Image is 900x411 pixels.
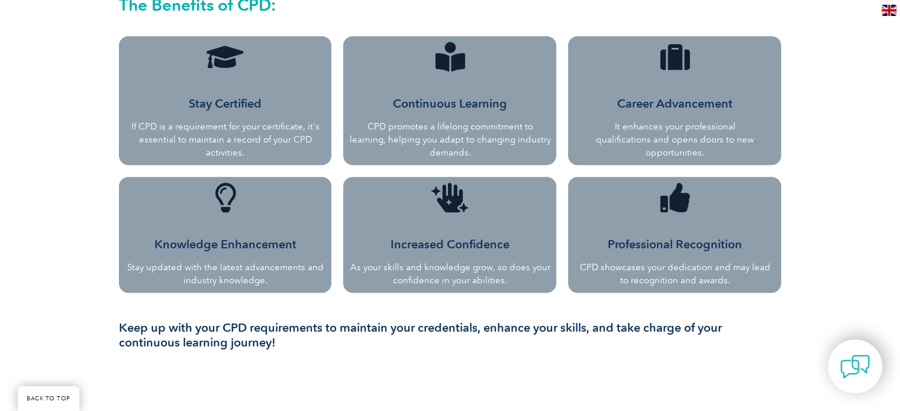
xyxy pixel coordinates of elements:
[349,120,550,159] p: CPD promotes a lifelong commitment to learning, helping you adapt to changing industry demands.
[393,96,507,111] span: Continuous Learning
[154,237,296,251] span: Knowledge Enhancement
[189,96,262,111] span: Stay Certified
[125,261,326,287] p: Stay updated with the latest advancements and industry knowledge.
[578,261,772,287] p: CPD showcases your dedication and may lead to recognition and awards.
[592,120,757,159] p: It enhances your professional qualifications and opens doors to new opportunities.
[840,352,870,381] img: contact-chat.png
[391,237,509,251] span: Increased Confidence
[882,5,896,16] img: en
[617,96,733,111] span: Career Advancement
[18,386,79,411] a: BACK TO TOP
[349,261,550,287] p: As your skills and knowledge grow, so does your confidence in your abilities.
[119,321,782,350] h3: Keep up with your CPD requirements to maintain your credentials, enhance your skills, and take ch...
[125,120,326,159] p: If CPD is a requirement for your certificate, it's essential to maintain a record of your CPD act...
[608,237,742,251] span: Professional Recognition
